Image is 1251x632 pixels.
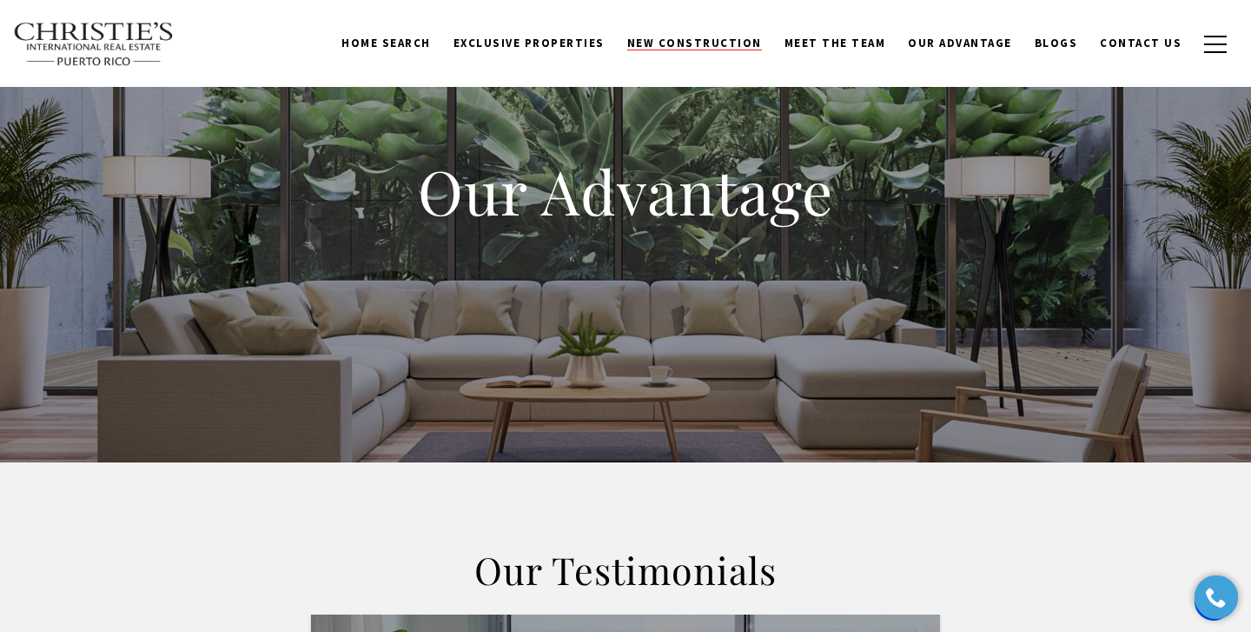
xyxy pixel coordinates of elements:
[1035,36,1078,50] span: Blogs
[13,22,175,67] img: Christie's International Real Estate text transparent background
[616,27,773,60] a: New Construction
[278,153,973,230] h1: Our Advantage
[1193,19,1238,70] button: button
[330,27,442,60] a: Home Search
[897,27,1023,60] a: Our Advantage
[1023,27,1089,60] a: Blogs
[908,36,1012,50] span: Our Advantage
[773,27,897,60] a: Meet the Team
[61,546,1190,595] h2: Our Testimonials
[1100,36,1181,50] span: Contact Us
[453,36,605,50] span: Exclusive Properties
[1089,27,1193,60] a: Contact Us
[442,27,616,60] a: Exclusive Properties
[627,36,762,50] span: New Construction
